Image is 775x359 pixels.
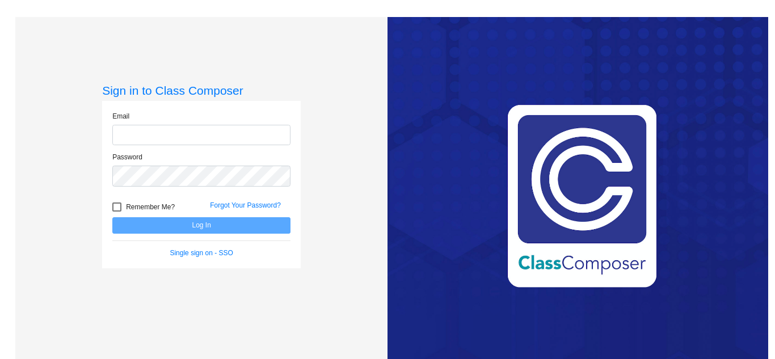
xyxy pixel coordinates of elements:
span: Remember Me? [126,200,175,214]
a: Forgot Your Password? [210,201,281,209]
label: Password [112,152,142,162]
label: Email [112,111,129,121]
h3: Sign in to Class Composer [102,83,301,98]
button: Log In [112,217,290,234]
a: Single sign on - SSO [170,249,233,257]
